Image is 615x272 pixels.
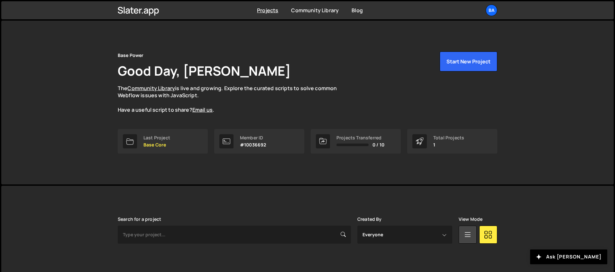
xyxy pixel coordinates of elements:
[192,106,213,113] a: Email us
[127,85,175,92] a: Community Library
[440,52,497,71] button: Start New Project
[118,217,161,222] label: Search for a project
[433,142,464,147] p: 1
[291,7,339,14] a: Community Library
[257,7,278,14] a: Projects
[530,249,607,264] button: Ask [PERSON_NAME]
[486,5,497,16] a: Ba
[118,226,351,244] input: Type your project...
[143,135,170,140] div: Last Project
[118,52,144,59] div: Base Power
[459,217,482,222] label: View Mode
[143,142,170,147] p: Base Core
[240,142,266,147] p: #10036692
[118,129,208,154] a: Last Project Base Core
[118,62,291,80] h1: Good Day, [PERSON_NAME]
[352,7,363,14] a: Blog
[240,135,266,140] div: Member ID
[118,85,349,114] p: The is live and growing. Explore the curated scripts to solve common Webflow issues with JavaScri...
[357,217,382,222] label: Created By
[336,135,384,140] div: Projects Transferred
[433,135,464,140] div: Total Projects
[372,142,384,147] span: 0 / 10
